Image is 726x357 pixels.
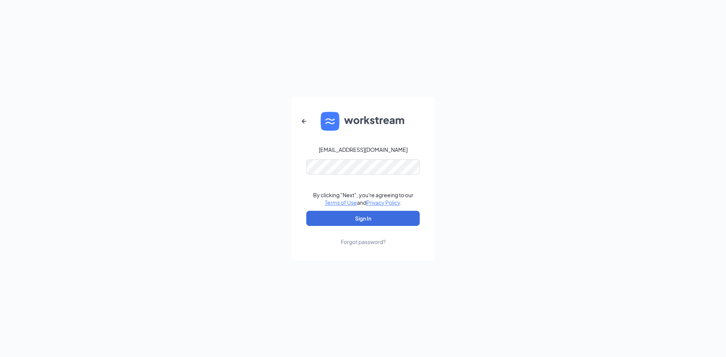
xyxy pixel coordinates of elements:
[366,199,400,206] a: Privacy Policy
[313,191,413,206] div: By clicking "Next", you're agreeing to our and .
[341,238,386,246] div: Forgot password?
[319,146,408,153] div: [EMAIL_ADDRESS][DOMAIN_NAME]
[295,112,313,130] button: ArrowLeftNew
[306,211,420,226] button: Sign In
[341,226,386,246] a: Forgot password?
[299,117,309,126] svg: ArrowLeftNew
[321,112,405,131] img: WS logo and Workstream text
[325,199,357,206] a: Terms of Use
